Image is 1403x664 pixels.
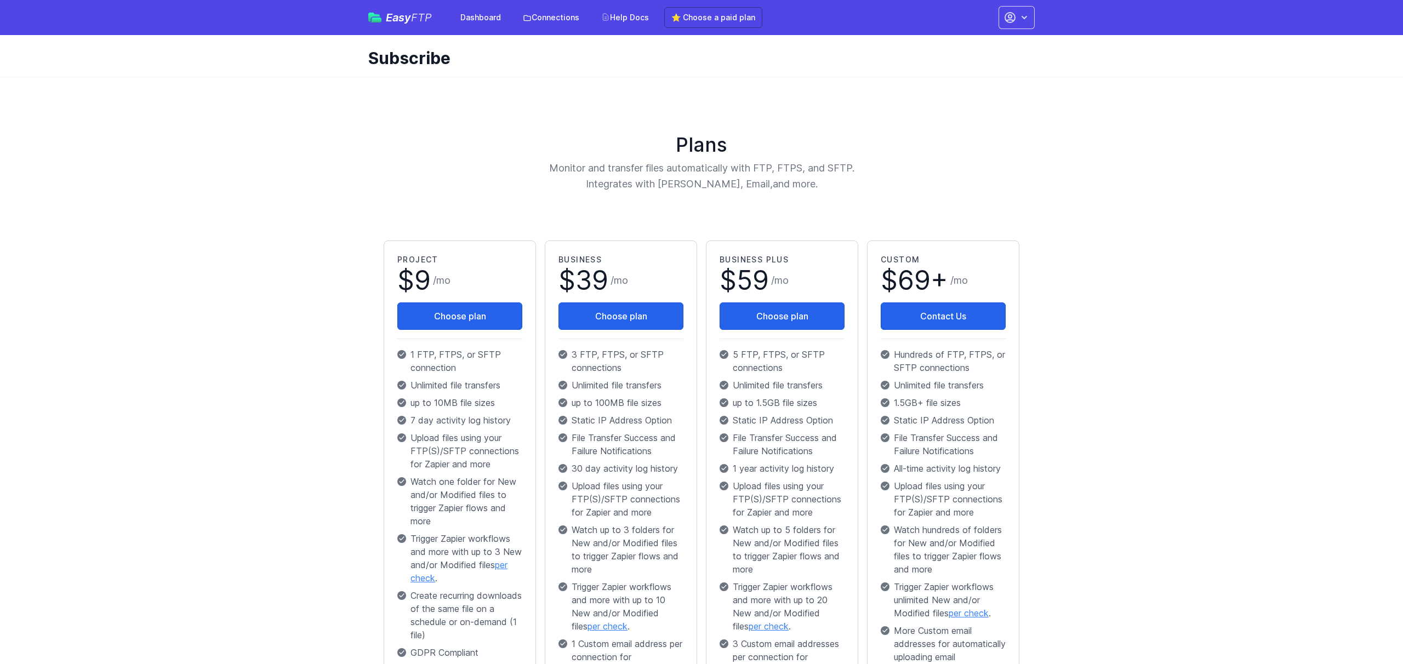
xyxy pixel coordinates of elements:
[774,274,789,286] span: mo
[516,8,586,27] a: Connections
[414,264,431,296] span: 9
[720,254,845,265] h2: Business Plus
[397,431,522,471] p: Upload files using your FTP(S)/SFTP connections for Zapier and more
[881,379,1006,392] p: Unlimited file transfers
[558,462,683,475] p: 30 day activity log history
[410,559,507,583] a: per check
[397,589,522,642] p: Create recurring downloads of the same file on a schedule or on-demand (1 file)
[397,414,522,427] p: 7 day activity log history
[558,414,683,427] p: Static IP Address Option
[881,254,1006,265] h2: Custom
[433,273,450,288] span: /
[720,462,845,475] p: 1 year activity log history
[881,267,948,294] span: $
[881,431,1006,457] p: File Transfer Success and Failure Notifications
[720,379,845,392] p: Unlimited file transfers
[558,431,683,457] p: File Transfer Success and Failure Notifications
[410,532,522,585] span: Trigger Zapier workflows and more with up to 3 New and/or Modified files .
[720,396,845,409] p: up to 1.5GB file sizes
[894,580,1006,620] span: Trigger Zapier workflows unlimited New and/or Modified files .
[397,475,522,528] p: Watch one folder for New and/or Modified files to trigger Zapier flows and more
[411,11,432,24] span: FTP
[720,431,845,457] p: File Transfer Success and Failure Notifications
[397,396,522,409] p: up to 10MB file sizes
[588,621,628,632] a: per check
[436,274,450,286] span: mo
[558,523,683,576] p: Watch up to 3 folders for New and/or Modified files to trigger Zapier flows and more
[881,414,1006,427] p: Static IP Address Option
[558,396,683,409] p: up to 100MB file sizes
[368,13,381,22] img: easyftp_logo.png
[558,379,683,392] p: Unlimited file transfers
[954,274,968,286] span: mo
[950,273,968,288] span: /
[397,348,522,374] p: 1 FTP, FTPS, or SFTP connection
[572,580,683,633] span: Trigger Zapier workflows and more with up to 10 New and/or Modified files .
[720,302,845,330] button: Choose plan
[454,8,507,27] a: Dashboard
[720,267,769,294] span: $
[379,134,1024,156] h1: Plans
[881,396,1006,409] p: 1.5GB+ file sizes
[720,348,845,374] p: 5 FTP, FTPS, or SFTP connections
[720,414,845,427] p: Static IP Address Option
[720,523,845,576] p: Watch up to 5 folders for New and/or Modified files to trigger Zapier flows and more
[881,523,1006,576] p: Watch hundreds of folders for New and/or Modified files to trigger Zapier flows and more
[611,273,628,288] span: /
[397,379,522,392] p: Unlimited file transfers
[881,462,1006,475] p: All-time activity log history
[487,160,916,192] p: Monitor and transfer files automatically with FTP, FTPS, and SFTP. Integrates with [PERSON_NAME],...
[397,267,431,294] span: $
[720,479,845,519] p: Upload files using your FTP(S)/SFTP connections for Zapier and more
[558,302,683,330] button: Choose plan
[575,264,608,296] span: 39
[397,302,522,330] button: Choose plan
[558,254,683,265] h2: Business
[881,348,1006,374] p: Hundreds of FTP, FTPS, or SFTP connections
[386,12,432,23] span: Easy
[749,621,789,632] a: per check
[898,264,948,296] span: 69+
[558,479,683,519] p: Upload files using your FTP(S)/SFTP connections for Zapier and more
[397,254,522,265] h2: Project
[595,8,655,27] a: Help Docs
[949,608,989,619] a: per check
[881,479,1006,519] p: Upload files using your FTP(S)/SFTP connections for Zapier and more
[558,267,608,294] span: $
[771,273,789,288] span: /
[397,646,522,659] p: GDPR Compliant
[368,12,432,23] a: EasyFTP
[881,302,1006,330] a: Contact Us
[1348,609,1390,651] iframe: Drift Widget Chat Controller
[733,580,845,633] span: Trigger Zapier workflows and more with up to 20 New and/or Modified files .
[614,274,628,286] span: mo
[737,264,769,296] span: 59
[368,48,1026,68] h1: Subscribe
[664,7,762,28] a: ⭐ Choose a paid plan
[558,348,683,374] p: 3 FTP, FTPS, or SFTP connections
